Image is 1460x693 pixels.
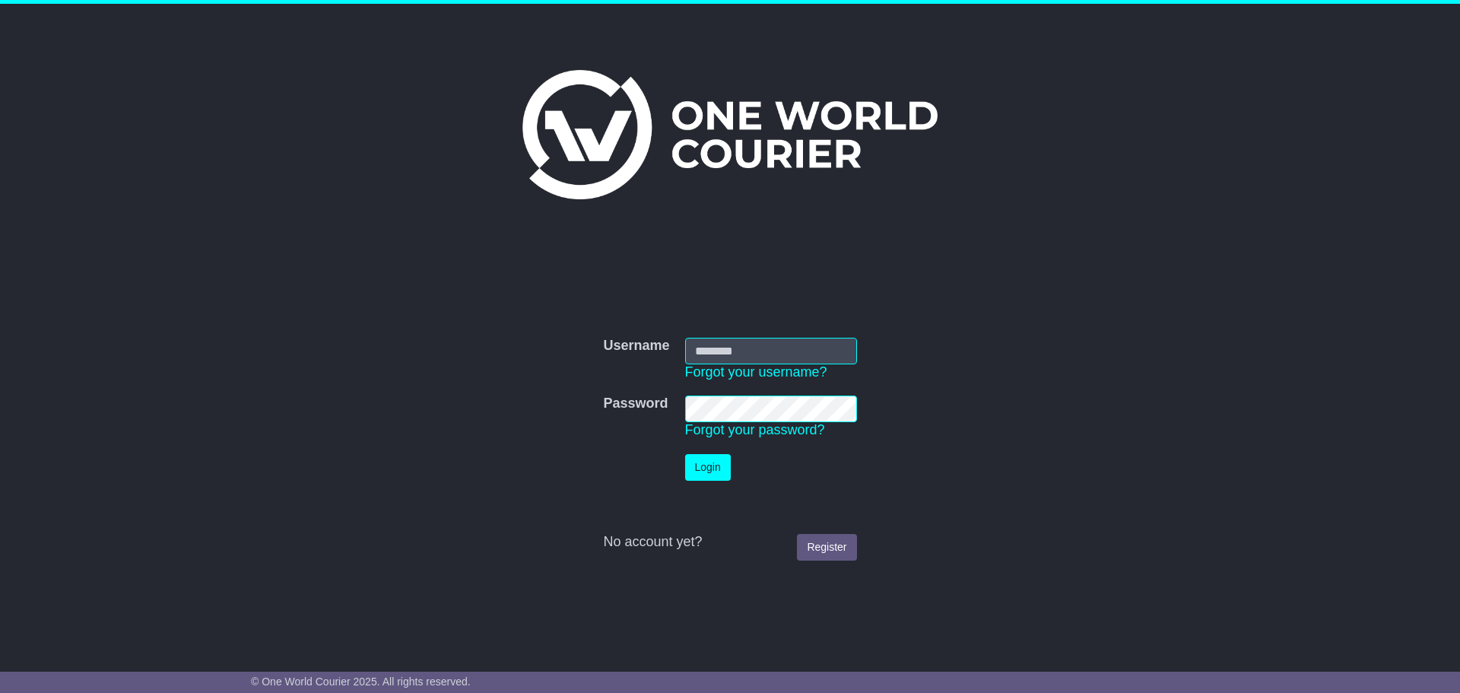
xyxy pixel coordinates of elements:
span: © One World Courier 2025. All rights reserved. [251,676,471,688]
a: Register [797,534,856,561]
div: No account yet? [603,534,856,551]
a: Forgot your username? [685,364,827,380]
img: One World [522,70,938,199]
label: Username [603,338,669,354]
label: Password [603,396,668,412]
button: Login [685,454,731,481]
a: Forgot your password? [685,422,825,437]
